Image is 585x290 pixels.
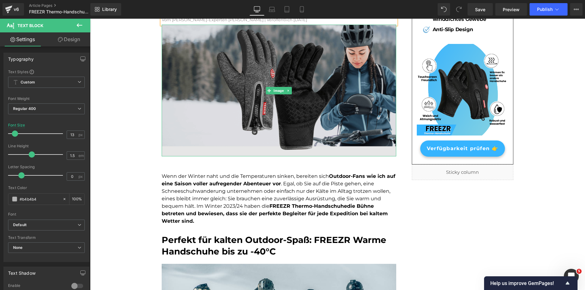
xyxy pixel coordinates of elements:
[72,155,305,205] font: Wenn der Winter naht und die Temperaturen sinken, bereiten sich . Egal, ob Sie auf die Piste gehe...
[8,144,85,148] div: Line Height
[8,165,85,169] div: Letter Spacing
[102,7,117,12] span: Library
[12,5,20,13] div: v6
[537,7,553,12] span: Publish
[21,80,35,85] b: Custom
[72,216,296,238] font: Perfekt für kalten Outdoor-Spaß: FREEZR Warme Handschuhe bis zu -40°C
[8,283,65,290] div: Enable
[8,212,85,216] div: Font
[330,122,415,138] a: Verfügbarkeit prüfen 👉
[8,69,85,74] div: Text Styles
[179,184,257,190] strong: FREEZR Thermo-Handschuhe
[13,222,26,228] i: Default
[20,196,59,202] input: Color
[195,68,202,76] a: Expand / Collapse
[78,174,84,178] span: px
[8,186,85,190] div: Text Color
[490,279,571,287] button: Show survey - Help us improve GemPages!
[250,3,264,16] a: Desktop
[29,3,101,8] a: Article Pages
[564,269,579,284] iframe: Intercom live chat
[29,9,89,14] span: FREEZR Thermo-Handschuhe adv - SP Link
[490,280,564,286] span: Help us improve GemPages!
[183,68,195,76] span: Image
[8,267,36,276] div: Text Shadow
[343,8,383,14] b: Anti-Slip Design
[264,3,279,16] a: Laptop
[503,6,520,13] span: Preview
[46,32,92,46] a: Design
[2,3,24,16] a: v6
[294,3,309,16] a: Mobile
[8,53,34,62] div: Typography
[90,3,121,16] a: New Library
[279,3,294,16] a: Tablet
[337,126,408,134] span: Verfügbarkeit prüfen 👉
[577,269,582,274] span: 5
[13,106,36,111] b: Regular 400
[475,6,485,13] span: Save
[495,3,527,16] a: Preview
[8,235,85,240] div: Text Transform
[13,245,23,250] b: None
[530,3,568,16] button: Publish
[17,23,43,28] span: Text Block
[570,3,583,16] button: More
[78,154,84,158] span: em
[78,133,84,137] span: px
[72,184,298,205] strong: die Bühne betreten und bewiesen, dass sie der perfekte Begleiter für jede Expedition bei kaltem W...
[438,3,450,16] button: Undo
[69,194,84,205] div: %
[453,3,465,16] button: Redo
[8,123,25,127] div: Font Size
[8,97,85,101] div: Font Weight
